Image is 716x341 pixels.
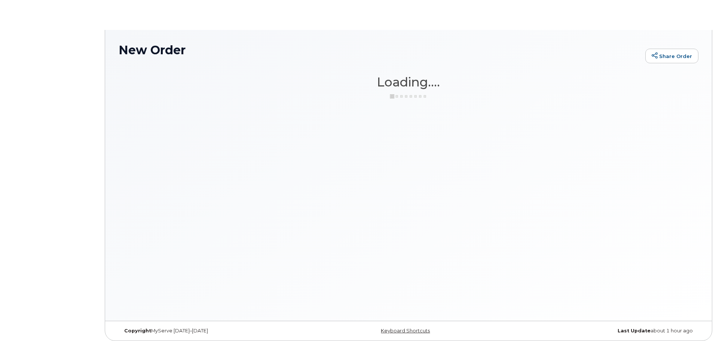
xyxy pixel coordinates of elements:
div: about 1 hour ago [505,328,698,334]
div: MyServe [DATE]–[DATE] [119,328,312,334]
strong: Copyright [124,328,151,334]
a: Keyboard Shortcuts [381,328,430,334]
img: ajax-loader-3a6953c30dc77f0bf724df975f13086db4f4c1262e45940f03d1251963f1bf2e.gif [390,94,427,99]
strong: Last Update [618,328,651,334]
h1: New Order [119,43,642,57]
a: Share Order [645,49,698,64]
h1: Loading.... [119,75,698,89]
